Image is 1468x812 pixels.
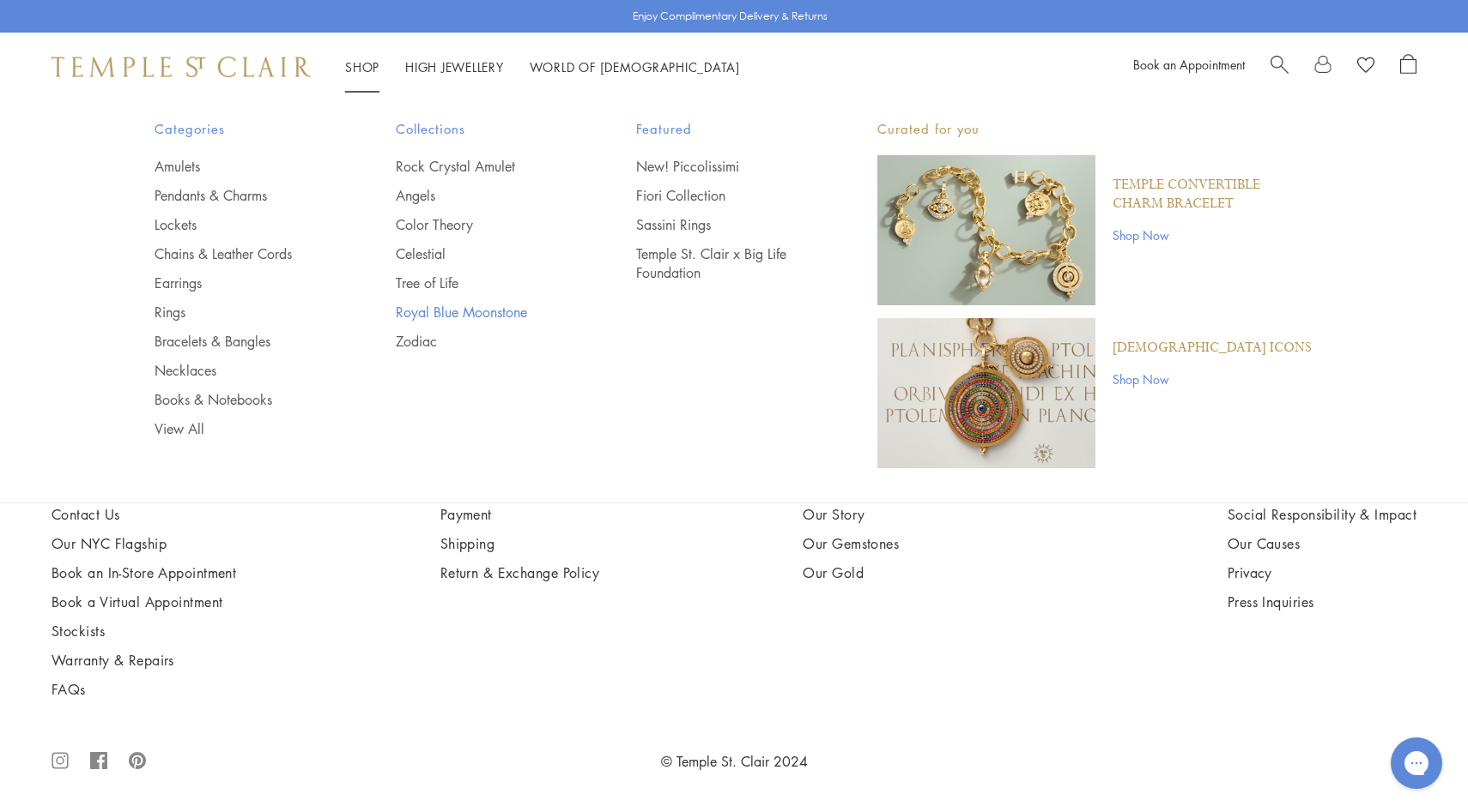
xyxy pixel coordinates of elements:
[155,390,327,409] a: Books & Notebooks
[155,186,327,205] a: Pendants & Charms
[396,215,568,234] a: Color Theory
[52,622,236,641] a: Stockists
[803,563,1023,582] a: Our Gold
[155,274,327,292] a: Earrings
[52,57,311,77] img: Temple St. Clair
[155,303,327,322] a: Rings
[636,118,809,140] span: Featured
[1228,592,1416,611] a: Press Inquiries
[1133,56,1245,73] a: Book an Appointment
[155,157,327,176] a: Amulets
[155,244,327,263] a: Chains & Leather Cords
[52,651,236,670] a: Warranty & Repairs
[636,215,809,234] a: Sassini Rings
[1113,339,1312,358] a: [DEMOGRAPHIC_DATA] Icons
[52,534,236,553] a: Our NYC Flagship
[52,505,236,524] a: Contact Us
[1357,54,1374,80] a: View Wishlist
[636,244,809,282] a: Temple St. Clair x Big Life Foundation
[803,534,1023,553] a: Our Gemstones
[52,680,236,699] a: FAQs
[1382,731,1451,795] iframe: Gorgias live chat messenger
[1113,176,1313,214] a: Temple Convertible Charm Bracelet
[405,58,504,75] a: High JewelleryHigh Jewellery
[155,361,327,380] a: Necklaces
[396,274,568,292] a: Tree of Life
[636,186,809,205] a: Fiori Collection
[1400,54,1416,80] a: Open Shopping Bag
[396,303,568,322] a: Royal Blue Moonstone
[530,58,740,75] a: World of [DEMOGRAPHIC_DATA]World of [DEMOGRAPHIC_DATA]
[155,332,327,351] a: Bracelets & Bangles
[661,752,808,771] a: © Temple St. Clair 2024
[155,118,327,140] span: Categories
[877,118,1313,140] p: Curated for you
[633,8,828,25] p: Enjoy Complimentary Delivery & Returns
[1228,534,1416,553] a: Our Causes
[396,186,568,205] a: Angels
[803,505,1023,524] a: Our Story
[52,563,236,582] a: Book an In-Store Appointment
[345,57,740,78] nav: Main navigation
[1113,370,1312,388] a: Shop Now
[1228,563,1416,582] a: Privacy
[155,215,327,234] a: Lockets
[440,534,600,553] a: Shipping
[396,332,568,351] a: Zodiac
[396,244,568,263] a: Celestial
[440,505,600,524] a: Payment
[440,563,600,582] a: Return & Exchange Policy
[1271,54,1289,80] a: Search
[396,118,568,140] span: Collections
[396,157,568,176] a: Rock Crystal Amulet
[52,592,236,611] a: Book a Virtual Appointment
[1228,505,1416,524] a: Social Responsibility & Impact
[1113,226,1313,244] a: Shop Now
[155,419,327,438] a: View All
[345,58,379,75] a: ShopShop
[636,157,809,176] a: New! Piccolissimi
